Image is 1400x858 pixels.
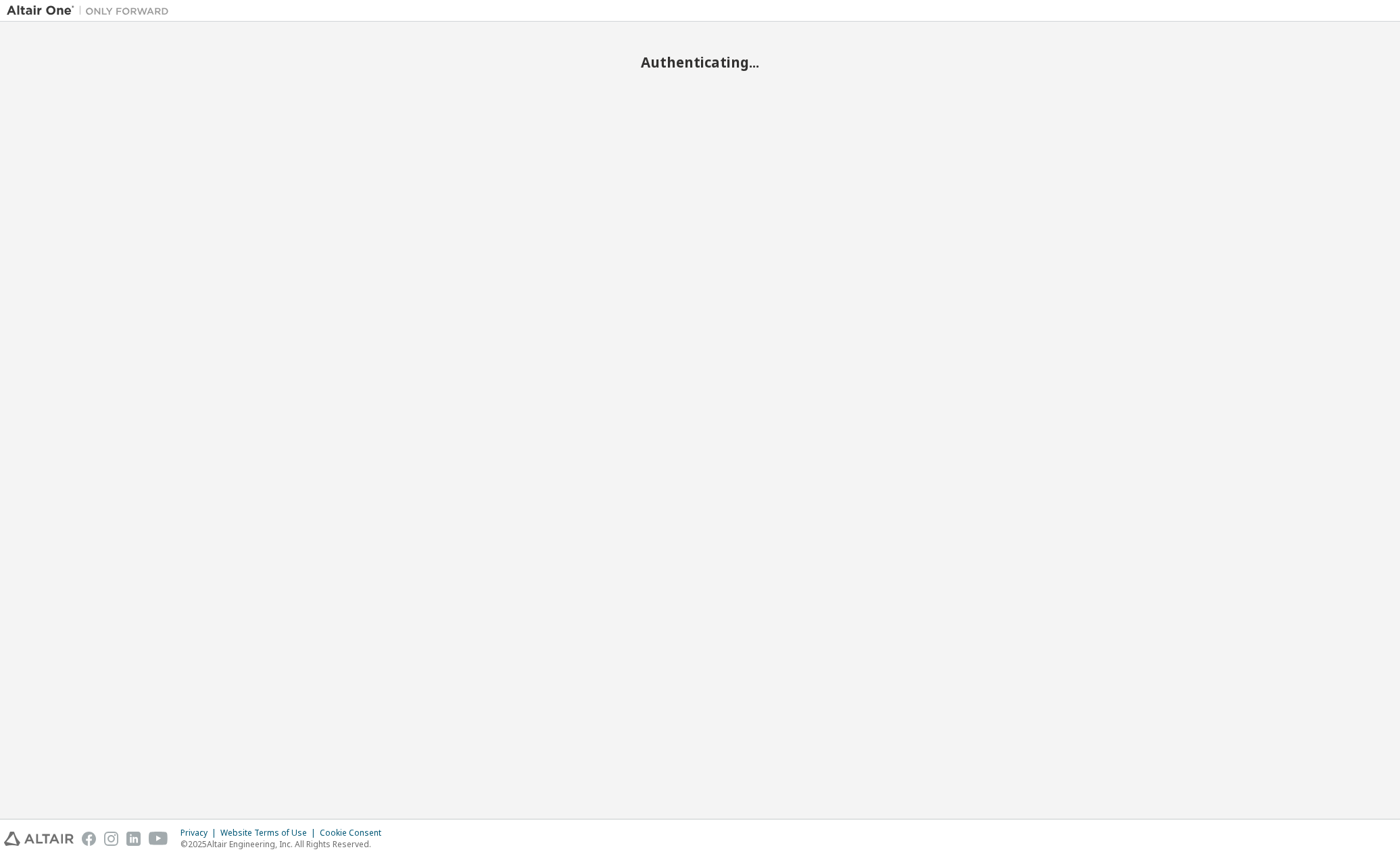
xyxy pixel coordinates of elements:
h2: Authenticating... [7,53,1393,71]
img: Altair One [7,4,176,18]
div: Cookie Consent [320,828,389,838]
div: Website Terms of Use [220,828,320,838]
div: Privacy [180,828,220,838]
img: facebook.svg [82,832,96,846]
p: © 2025 Altair Engineering, Inc. All Rights Reserved. [180,838,389,850]
img: youtube.svg [149,832,168,846]
img: instagram.svg [104,832,118,846]
img: altair_logo.svg [4,832,74,846]
img: linkedin.svg [126,832,141,846]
